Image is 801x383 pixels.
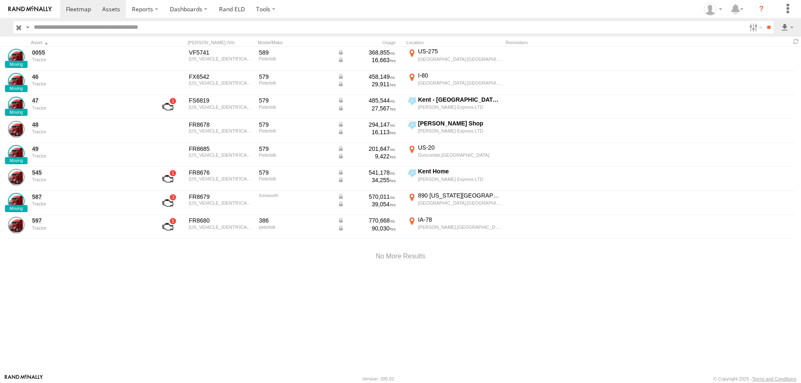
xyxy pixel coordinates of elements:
div: Duncombe,[GEOGRAPHIC_DATA] [418,152,501,158]
div: Chase Tanke [701,3,725,15]
div: Data from Vehicle CANbus [338,73,396,80]
div: 890 [US_STATE][GEOGRAPHIC_DATA] [418,192,501,199]
div: undefined [32,81,146,86]
div: Data from Vehicle CANbus [338,225,396,232]
span: Refresh [791,38,801,45]
div: FR8678 [189,121,253,128]
div: [GEOGRAPHIC_DATA],[GEOGRAPHIC_DATA] [418,56,501,62]
a: View Asset with Fault/s [152,217,183,237]
div: US-20 [418,144,501,151]
div: [PERSON_NAME],[GEOGRAPHIC_DATA] [418,224,501,230]
div: 1XPBD49X8LD664773 [189,176,253,181]
div: Usage [336,40,403,45]
a: View Asset Details [8,169,25,185]
div: Data from Vehicle CANbus [338,105,396,112]
a: 587 [32,193,146,200]
div: Peterbilt [259,80,332,85]
label: Click to View Current Location [406,192,502,214]
div: peterbilt [259,225,332,230]
div: FR8676 [189,169,253,176]
div: FR8685 [189,145,253,153]
div: Kent Home [418,168,501,175]
a: 0055 [32,49,146,56]
div: 579 [259,97,332,104]
a: View Asset Details [8,49,25,65]
div: Peterbilt [259,56,332,61]
div: 1XPBDP9X0LD665692 [189,56,253,61]
img: rand-logo.svg [8,6,52,12]
div: [PERSON_NAME]./Vin [188,40,254,45]
div: Location [406,40,502,45]
a: 46 [32,73,146,80]
div: [GEOGRAPHIC_DATA],[GEOGRAPHIC_DATA] [418,200,501,206]
a: View Asset Details [8,145,25,162]
div: undefined [32,57,146,62]
label: Click to View Current Location [406,48,502,70]
div: 579 [259,169,332,176]
div: Data from Vehicle CANbus [338,121,396,128]
div: 1XPBD49X0RD687005 [189,153,253,158]
div: Data from Vehicle CANbus [338,56,396,64]
div: Data from Vehicle CANbus [338,153,396,160]
label: Click to View Current Location [406,168,502,190]
a: 545 [32,169,146,176]
div: Kent - [GEOGRAPHIC_DATA],[GEOGRAPHIC_DATA] [418,96,501,103]
div: Data from Vehicle CANbus [338,49,396,56]
div: [GEOGRAPHIC_DATA],[GEOGRAPHIC_DATA] [418,80,501,86]
div: FS6819 [189,97,253,104]
a: 47 [32,97,146,104]
div: undefined [32,129,146,134]
div: Data from Vehicle CANbus [338,169,396,176]
div: Data from Vehicle CANbus [338,80,396,88]
div: [PERSON_NAME] Express LTD [418,104,501,110]
div: [PERSON_NAME] Express LTD [418,128,501,134]
label: Search Query [24,21,31,33]
div: undefined [32,177,146,182]
div: US-275 [418,48,501,55]
a: Visit our Website [5,375,43,383]
a: View Asset Details [8,73,25,90]
div: Model/Make [258,40,333,45]
div: VF5741 [189,49,253,56]
i: ? [755,3,768,16]
div: I-80 [418,72,501,79]
label: Click to View Current Location [406,120,502,142]
div: Peterbilt [259,128,332,133]
div: Click to Sort [31,40,148,45]
div: Reminders [506,40,639,45]
div: undefined [32,225,146,230]
div: undefined [32,201,146,206]
div: Data from Vehicle CANbus [338,200,396,208]
a: View Asset with Fault/s [152,193,183,213]
div: Data from Vehicle CANbus [338,193,396,200]
div: Peterbilt [259,153,332,158]
label: Click to View Current Location [406,96,502,118]
a: View Asset Details [8,97,25,113]
div: Kenworth [259,193,332,198]
a: 48 [32,121,146,128]
label: Click to View Current Location [406,144,502,166]
div: 1XPBDP9X0LD665787 [189,105,253,110]
a: View Asset with Fault/s [152,97,183,117]
a: View Asset Details [8,193,25,210]
div: [PERSON_NAME] Express LTD [418,176,501,182]
a: View Asset Details [8,121,25,138]
a: View Asset Details [8,217,25,233]
div: © Copyright 2025 - [713,376,796,381]
div: Data from Vehicle CANbus [338,128,396,136]
div: Data from Vehicle CANbus [338,217,396,224]
div: 579 [259,145,332,153]
div: IA-78 [418,216,501,223]
div: FR8680 [189,217,253,224]
div: 1XPBD49X6PD860006 [189,128,253,133]
label: Click to View Current Location [406,72,502,94]
div: 386 [259,217,332,224]
a: Terms and Conditions [752,376,796,381]
div: FX6542 [189,73,253,80]
a: 49 [32,145,146,153]
div: Data from Vehicle CANbus [338,97,396,104]
div: 579 [259,73,332,80]
label: Click to View Current Location [406,216,502,238]
div: Peterbilt [259,176,332,181]
div: undefined [32,153,146,158]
